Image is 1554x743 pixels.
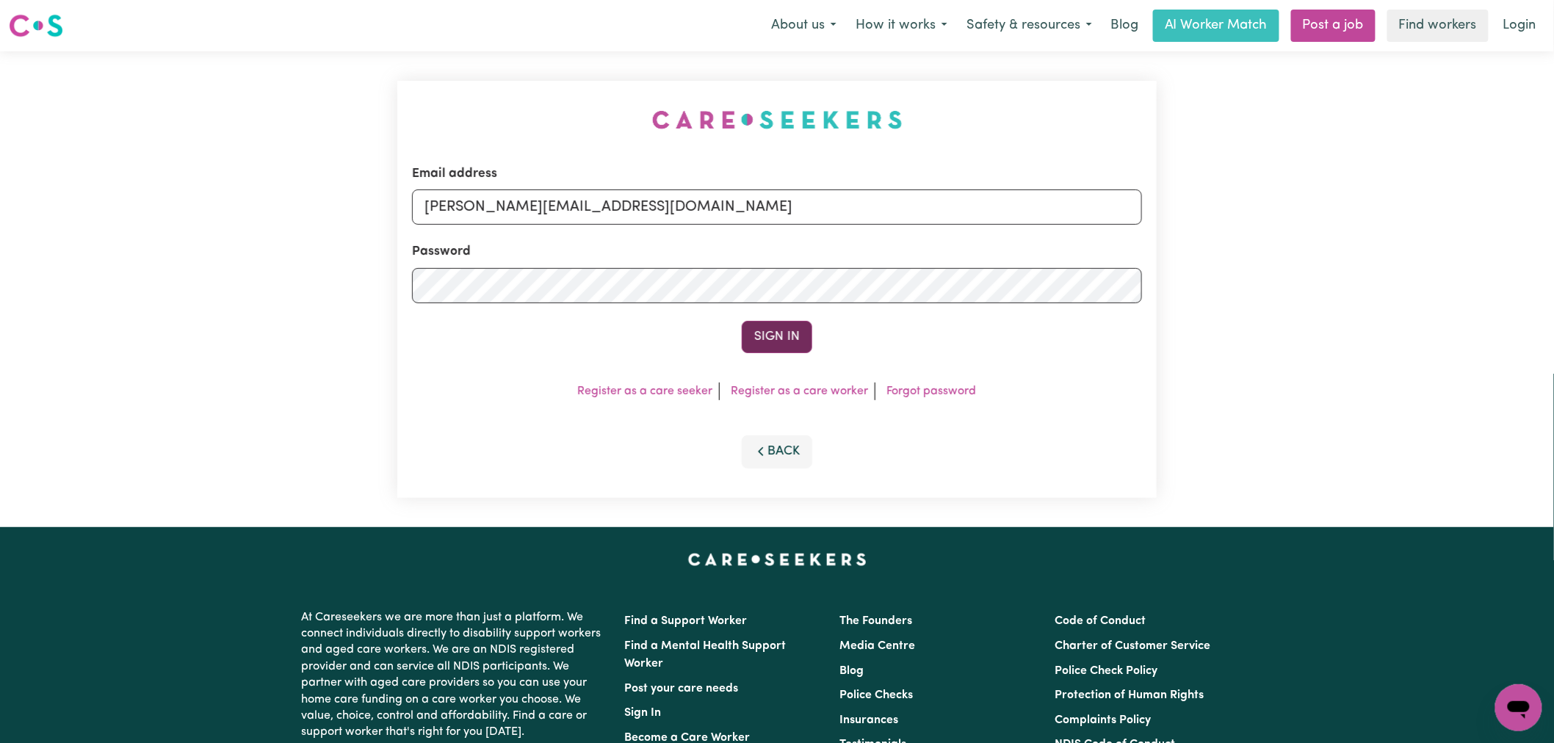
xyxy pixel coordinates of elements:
[412,242,471,261] label: Password
[9,12,63,39] img: Careseekers logo
[839,615,912,627] a: The Founders
[1495,684,1542,731] iframe: Button to launch messaging window
[624,683,738,695] a: Post your care needs
[624,615,747,627] a: Find a Support Worker
[957,10,1102,41] button: Safety & resources
[412,164,497,184] label: Email address
[731,385,869,397] a: Register as a care worker
[1055,689,1204,701] a: Protection of Human Rights
[839,665,864,677] a: Blog
[1387,10,1489,42] a: Find workers
[1102,10,1147,42] a: Blog
[887,385,977,397] a: Forgot password
[839,640,915,652] a: Media Centre
[762,10,846,41] button: About us
[1055,615,1146,627] a: Code of Conduct
[1291,10,1376,42] a: Post a job
[846,10,957,41] button: How it works
[742,321,812,353] button: Sign In
[688,554,867,565] a: Careseekers home page
[839,714,898,726] a: Insurances
[1153,10,1279,42] a: AI Worker Match
[839,689,913,701] a: Police Checks
[624,640,786,670] a: Find a Mental Health Support Worker
[624,707,661,719] a: Sign In
[742,435,812,468] button: Back
[578,385,713,397] a: Register as a care seeker
[412,189,1142,225] input: Email address
[1495,10,1545,42] a: Login
[9,9,63,43] a: Careseekers logo
[1055,665,1158,677] a: Police Check Policy
[1055,714,1152,726] a: Complaints Policy
[1055,640,1211,652] a: Charter of Customer Service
